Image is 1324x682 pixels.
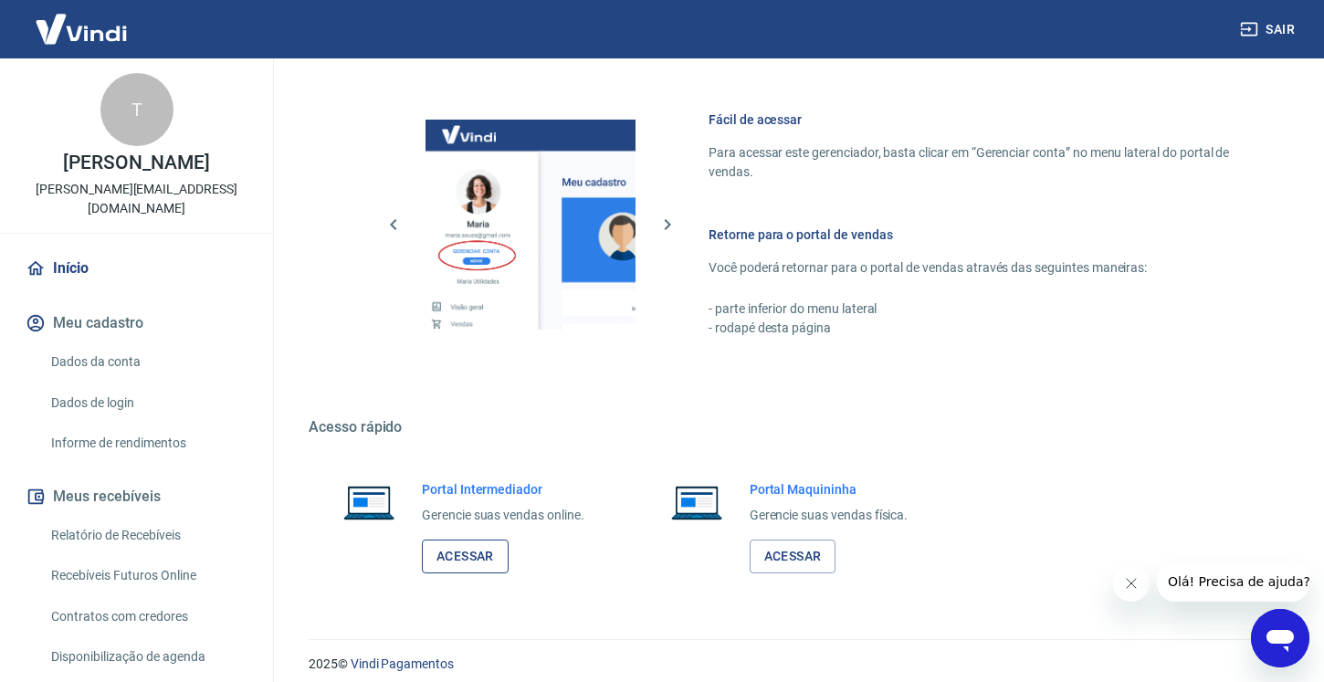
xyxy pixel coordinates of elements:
iframe: Fechar mensagem [1113,565,1150,602]
a: Contratos com credores [44,598,251,635]
a: Recebíveis Futuros Online [44,557,251,594]
p: Gerencie suas vendas física. [750,506,909,525]
img: Vindi [22,1,141,57]
button: Sair [1236,13,1302,47]
a: Informe de rendimentos [44,425,251,462]
p: Para acessar este gerenciador, basta clicar em “Gerenciar conta” no menu lateral do portal de ven... [709,143,1236,182]
a: Acessar [750,540,836,573]
h6: Retorne para o portal de vendas [709,226,1236,244]
button: Meus recebíveis [22,477,251,517]
iframe: Botão para abrir a janela de mensagens [1251,609,1309,667]
p: - rodapé desta página [709,319,1236,338]
img: Imagem da dashboard mostrando o botão de gerenciar conta na sidebar no lado esquerdo [426,120,636,330]
a: Dados da conta [44,343,251,381]
p: [PERSON_NAME] [63,153,209,173]
button: Meu cadastro [22,303,251,343]
h6: Portal Maquininha [750,480,909,498]
p: [PERSON_NAME][EMAIL_ADDRESS][DOMAIN_NAME] [15,180,258,218]
iframe: Mensagem da empresa [1157,561,1309,602]
a: Início [22,248,251,289]
a: Relatório de Recebíveis [44,517,251,554]
a: Acessar [422,540,509,573]
p: Você poderá retornar para o portal de vendas através das seguintes maneiras: [709,258,1236,278]
a: Disponibilização de agenda [44,638,251,676]
div: T [100,73,173,146]
img: Imagem de um notebook aberto [658,480,735,524]
p: 2025 © [309,655,1280,674]
span: Olá! Precisa de ajuda? [11,13,153,27]
h6: Fácil de acessar [709,110,1236,129]
p: Gerencie suas vendas online. [422,506,584,525]
h5: Acesso rápido [309,418,1280,436]
a: Vindi Pagamentos [351,656,454,671]
a: Dados de login [44,384,251,422]
p: - parte inferior do menu lateral [709,299,1236,319]
img: Imagem de um notebook aberto [331,480,407,524]
h6: Portal Intermediador [422,480,584,498]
